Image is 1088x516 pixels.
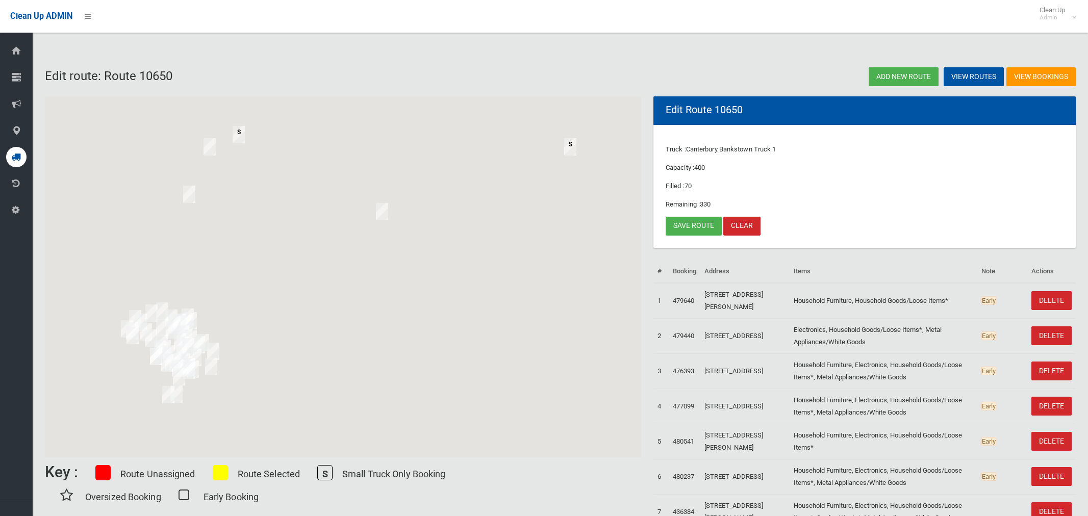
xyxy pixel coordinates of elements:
[178,354,198,380] div: 10 Karen Avenue, PICNIC POINT NSW 2213
[157,350,178,376] div: 208 Lambeth Street, PICNIC POINT NSW 2213
[141,300,162,326] div: 4 Park Road, EAST HILLS NSW 2213
[1031,397,1072,416] a: DELETE
[85,488,161,505] p: Oversized Booking
[161,305,182,331] div: 13 Eddie Avenue, PANANIA NSW 2213
[653,260,669,283] th: #
[669,318,700,353] td: 479440
[178,304,198,330] div: 3/149A Tower Street, PANANIA NSW 2213
[700,389,790,424] td: [STREET_ADDRESS]
[120,466,195,482] p: Route Unassigned
[185,345,206,370] div: 1/92 Victor Avenue, PICNIC POINT NSW 2213
[150,337,170,362] div: 38 Freda Street, PANANIA NSW 2213
[981,437,996,446] span: Early
[45,463,78,480] h6: Key :
[981,367,996,375] span: Early
[1031,467,1072,486] a: DELETE
[653,100,755,120] header: Edit Route 10650
[171,342,191,367] div: 122 Picnic Point Road, PICNIC POINT NSW 2213
[199,134,220,160] div: 37 Dargan Street, YAGOONA NSW 2199
[183,356,203,382] div: 28 Eucalyptus Court, PICNIC POINT NSW 2213
[125,306,145,331] div: 10 Cheatle Street, EAST HILLS NSW 2213
[790,459,977,494] td: Household Furniture, Electronics, Household Goods/Loose Items*, Metal Appliances/White Goods
[1006,67,1076,86] a: View Bookings
[159,341,179,367] div: 4/180 Lambeth Street, PICNIC POINT NSW 2213
[1031,362,1072,380] a: DELETE
[669,260,700,283] th: Booking
[669,459,700,494] td: 480237
[700,283,790,319] td: [STREET_ADDRESS][PERSON_NAME]
[189,332,209,357] div: 35 Victor Avenue, PICNIC POINT NSW 2213
[342,466,445,482] p: Small Truck Only Booking
[723,217,761,236] a: Clear
[981,402,996,410] span: Early
[981,331,996,340] span: Early
[152,330,172,356] div: 8 Penrose Avenue, EAST HILLS NSW 2213
[122,318,142,344] div: 84A Park Road, EAST HILLS NSW 2213
[1031,326,1072,345] a: DELETE
[164,312,185,338] div: 43 Lambeth Street, PANANIA NSW 2213
[45,69,554,83] h2: Edit route: Route 10650
[653,353,669,389] td: 3
[977,260,1027,283] th: Note
[790,260,977,283] th: Items
[700,353,790,389] td: [STREET_ADDRESS]
[136,319,156,345] div: 23 Harcourt Avenue, EAST HILLS NSW 2213
[700,459,790,494] td: [STREET_ADDRESS]
[372,199,392,224] div: 42-44 Ferguson Avenue, WILEY PARK NSW 2195
[238,466,300,482] p: Route Selected
[694,164,705,171] span: 400
[700,200,711,208] span: 330
[653,389,669,424] td: 4
[790,318,977,353] td: Electronics, Household Goods/Loose Items*, Metal Appliances/White Goods
[666,180,1064,192] p: Filled :
[10,11,72,21] span: Clean Up ADMIN
[1031,291,1072,310] a: DELETE
[179,182,199,207] div: 3/54 Townsend Street, CONDELL PARK NSW 2200
[175,311,195,337] div: 29 Malvern Street, PANANIA NSW 2213
[203,339,223,364] div: 29 Taloma Street, PICNIC POINT NSW 2213
[152,298,172,324] div: 232 Tower Street, PANANIA NSW 2213
[158,382,179,407] div: 48 Carinya Road, PICNIC POINT NSW 2213
[173,321,193,347] div: 73 Malvern Street, PANANIA NSW 2213
[193,330,213,355] div: 3 Paul Street, PANANIA NSW 2213
[204,488,259,505] p: Early Booking
[131,309,151,335] div: 42 Park Road, EAST HILLS NSW 2213
[122,323,143,348] div: 34 Maclaurin Avenue, EAST HILLS NSW 2213
[162,317,182,343] div: 66 Lambeth Street, PANANIA NSW 2213
[981,472,996,481] span: Early
[669,424,700,459] td: 480541
[1040,14,1065,21] small: Admin
[1031,432,1072,451] a: DELETE
[169,310,190,336] div: 58 Hinemoa Street, PANANIA NSW 2213
[653,283,669,319] td: 1
[1034,6,1075,21] span: Clean Up
[790,283,977,319] td: Household Furniture, Household Goods/Loose Items*
[169,364,189,390] div: 790 Henry Lawson Drive, PICNIC POINT NSW 2213
[317,465,333,480] span: S
[666,143,1064,156] p: Truck :
[201,354,221,379] div: 14 Burns Road, PICNIC POINT NSW 2213
[700,424,790,459] td: [STREET_ADDRESS][PERSON_NAME]
[790,424,977,459] td: Household Furniture, Electronics, Household Goods/Loose Items*
[666,198,1064,211] p: Remaining :
[700,260,790,283] th: Address
[1027,260,1076,283] th: Actions
[165,349,186,375] div: 33 Kelvin Parade, PICNIC POINT NSW 2213
[229,122,249,147] div: 306 Auburn Road, YAGOONA NSW 2199
[170,329,190,354] div: 98 Malvern Street, PANANIA NSW 2213
[944,67,1004,86] a: View Routes
[653,424,669,459] td: 5
[666,162,1064,174] p: Capacity :
[700,318,790,353] td: [STREET_ADDRESS]
[181,326,201,352] div: 38 Ramsay Road, PANANIA NSW 2213
[869,67,939,86] a: Add new route
[653,318,669,353] td: 2
[179,357,199,383] div: 15 Karen Avenue, PICNIC POINT NSW 2213
[181,308,201,333] div: 12 Ellen Street, PANANIA NSW 2213
[790,389,977,424] td: Household Furniture, Electronics, Household Goods/Loose Items*, Metal Appliances/White Goods
[152,315,172,340] div: 21 Harford Avenue, EAST HILLS NSW 2213
[168,355,188,381] div: 5 Doris Street, PICNIC POINT NSW 2213
[560,134,580,160] div: 15 Crinan Street, HURLSTONE PARK NSW 2193
[669,353,700,389] td: 476393
[666,217,722,236] a: Save route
